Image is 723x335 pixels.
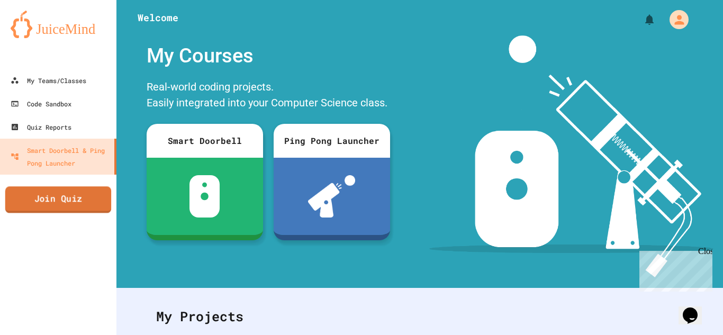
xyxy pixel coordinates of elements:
img: sdb-white.svg [189,175,220,218]
div: Ping Pong Launcher [274,124,390,158]
div: Quiz Reports [11,121,71,133]
div: Smart Doorbell & Ping Pong Launcher [11,144,110,169]
div: My Account [658,7,691,32]
img: ppl-with-ball.png [308,175,355,218]
div: Code Sandbox [11,97,71,110]
a: Join Quiz [5,186,111,213]
div: My Courses [141,35,395,76]
div: Smart Doorbell [147,124,263,158]
iframe: chat widget [679,293,712,324]
div: My Notifications [623,11,658,29]
img: logo-orange.svg [11,11,106,38]
div: Real-world coding projects. Easily integrated into your Computer Science class. [141,76,395,116]
img: banner-image-my-projects.png [429,35,713,277]
div: Chat with us now!Close [4,4,73,67]
div: My Teams/Classes [11,74,86,87]
iframe: chat widget [635,247,712,292]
